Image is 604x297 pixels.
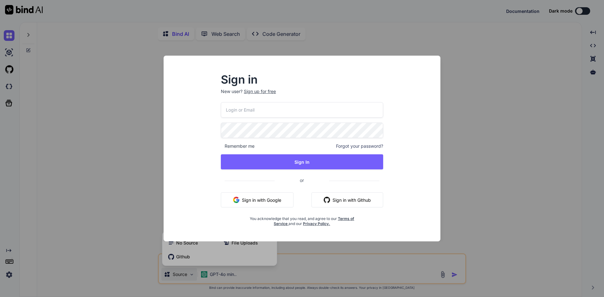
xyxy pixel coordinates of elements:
h2: Sign in [221,74,383,85]
a: Privacy Policy. [303,221,330,226]
span: or [275,173,329,188]
input: Login or Email [221,102,383,118]
button: Sign in with Github [311,192,383,207]
span: Forgot your password? [336,143,383,149]
button: Sign in with Google [221,192,294,207]
img: google [233,197,239,203]
div: You acknowledge that you read, and agree to our and our [248,212,356,226]
img: github [324,197,330,203]
button: Sign In [221,154,383,169]
a: Terms of Service [274,216,354,226]
p: New user? [221,88,383,102]
div: Sign up for free [244,88,276,95]
span: Remember me [221,143,254,149]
